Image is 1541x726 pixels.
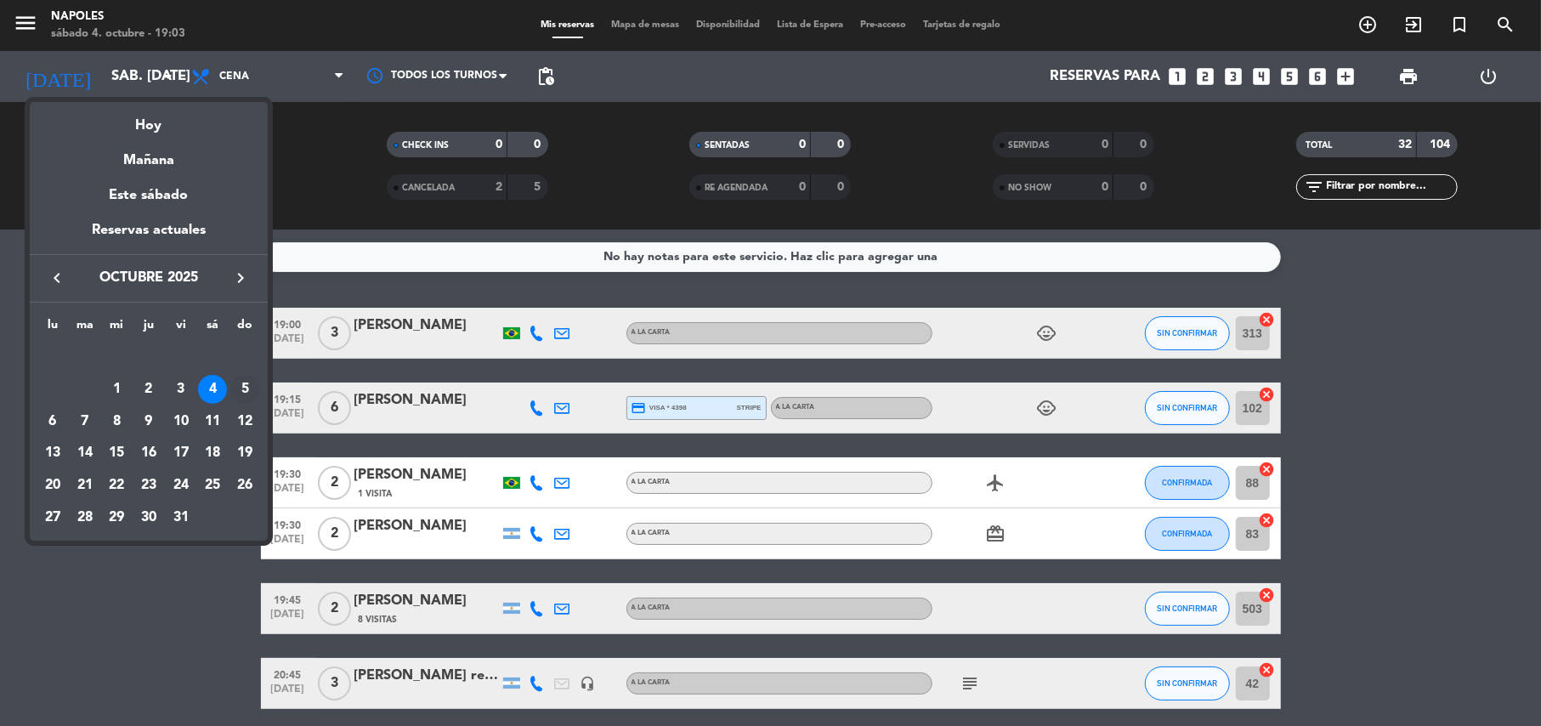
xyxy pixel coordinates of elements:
div: 26 [230,471,259,500]
td: 6 de octubre de 2025 [37,406,69,438]
td: 28 de octubre de 2025 [69,502,101,534]
div: 29 [102,503,131,532]
td: 2 de octubre de 2025 [133,373,165,406]
div: 27 [38,503,67,532]
td: 23 de octubre de 2025 [133,469,165,502]
span: octubre 2025 [72,267,225,289]
div: 2 [134,375,163,404]
td: 17 de octubre de 2025 [165,437,197,469]
div: 31 [167,503,195,532]
i: keyboard_arrow_left [47,268,67,288]
button: keyboard_arrow_left [42,267,72,289]
td: 25 de octubre de 2025 [197,469,229,502]
th: martes [69,315,101,342]
td: 5 de octubre de 2025 [229,373,261,406]
td: 12 de octubre de 2025 [229,406,261,438]
div: 15 [102,439,131,468]
td: OCT. [37,341,261,373]
th: sábado [197,315,229,342]
td: 11 de octubre de 2025 [197,406,229,438]
button: keyboard_arrow_right [225,267,256,289]
td: 27 de octubre de 2025 [37,502,69,534]
div: 30 [134,503,163,532]
td: 9 de octubre de 2025 [133,406,165,438]
td: 19 de octubre de 2025 [229,437,261,469]
div: 25 [198,471,227,500]
div: 21 [71,471,99,500]
div: Reservas actuales [30,219,268,254]
td: 30 de octubre de 2025 [133,502,165,534]
div: Hoy [30,102,268,137]
div: 17 [167,439,195,468]
th: domingo [229,315,261,342]
div: 3 [167,375,195,404]
div: 23 [134,471,163,500]
div: 7 [71,407,99,436]
td: 10 de octubre de 2025 [165,406,197,438]
td: 31 de octubre de 2025 [165,502,197,534]
td: 15 de octubre de 2025 [100,437,133,469]
div: 5 [230,375,259,404]
td: 16 de octubre de 2025 [133,437,165,469]
td: 1 de octubre de 2025 [100,373,133,406]
td: 13 de octubre de 2025 [37,437,69,469]
div: 10 [167,407,195,436]
td: 18 de octubre de 2025 [197,437,229,469]
div: 11 [198,407,227,436]
div: 16 [134,439,163,468]
td: 14 de octubre de 2025 [69,437,101,469]
div: 12 [230,407,259,436]
div: 18 [198,439,227,468]
td: 3 de octubre de 2025 [165,373,197,406]
div: Este sábado [30,172,268,219]
td: 7 de octubre de 2025 [69,406,101,438]
td: 22 de octubre de 2025 [100,469,133,502]
th: lunes [37,315,69,342]
td: 26 de octubre de 2025 [229,469,261,502]
td: 24 de octubre de 2025 [165,469,197,502]
div: 19 [230,439,259,468]
div: Mañana [30,137,268,172]
th: miércoles [100,315,133,342]
div: 28 [71,503,99,532]
div: 8 [102,407,131,436]
div: 24 [167,471,195,500]
div: 20 [38,471,67,500]
th: jueves [133,315,165,342]
div: 22 [102,471,131,500]
div: 13 [38,439,67,468]
div: 14 [71,439,99,468]
td: 8 de octubre de 2025 [100,406,133,438]
td: 20 de octubre de 2025 [37,469,69,502]
div: 9 [134,407,163,436]
i: keyboard_arrow_right [230,268,251,288]
th: viernes [165,315,197,342]
div: 1 [102,375,131,404]
td: 4 de octubre de 2025 [197,373,229,406]
td: 29 de octubre de 2025 [100,502,133,534]
div: 6 [38,407,67,436]
div: 4 [198,375,227,404]
td: 21 de octubre de 2025 [69,469,101,502]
